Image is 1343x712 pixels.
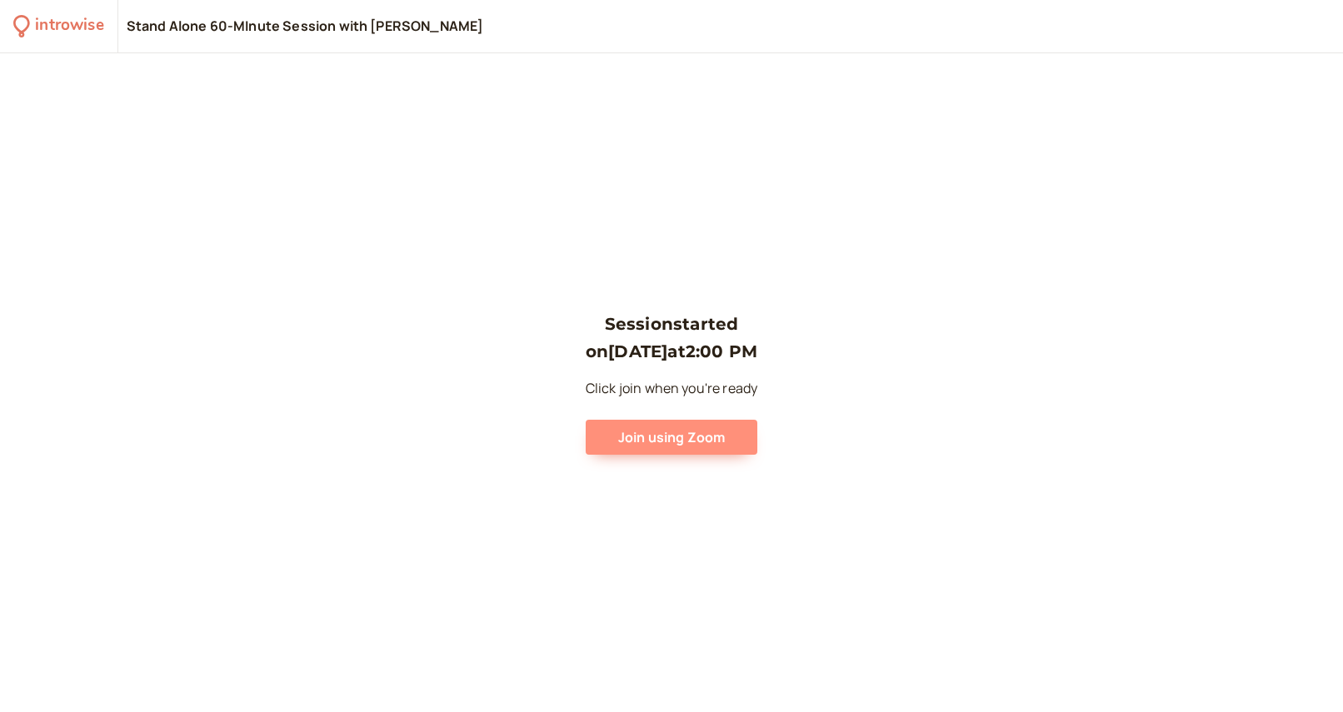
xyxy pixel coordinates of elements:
p: Click join when you're ready [586,378,757,400]
button: Join using Zoom [586,420,757,455]
div: introwise [35,13,103,39]
h3: Session started on [DATE] at 2:00 PM [586,311,757,365]
span: Join using Zoom [618,428,725,446]
div: Stand Alone 60-MInute Session with [PERSON_NAME] [127,17,484,36]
